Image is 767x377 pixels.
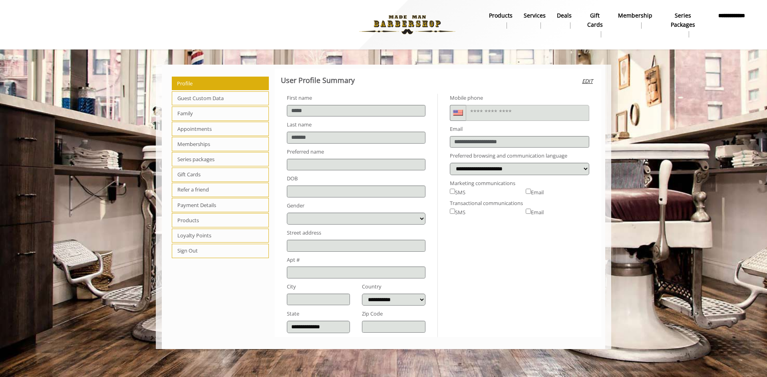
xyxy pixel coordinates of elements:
b: Membership [618,11,652,20]
b: products [489,11,513,20]
a: Productsproducts [483,10,518,31]
b: Services [524,11,546,20]
i: Edit [582,77,593,85]
a: MembershipMembership [612,10,658,31]
b: Deals [557,11,572,20]
b: User Profile Summary [281,75,355,85]
span: Loyalty Points [172,229,269,243]
b: gift cards [583,11,607,29]
span: Refer a friend [172,183,269,197]
span: Family [172,107,269,121]
span: Guest Custom Data [172,91,269,106]
span: Appointments [172,122,269,136]
span: Memberships [172,137,269,151]
a: ServicesServices [518,10,551,31]
span: Products [172,213,269,227]
a: Series packagesSeries packages [658,10,708,39]
span: Profile [172,77,269,90]
span: Sign Out [172,244,269,258]
span: Payment Details [172,198,269,212]
a: DealsDeals [551,10,577,31]
a: Gift cardsgift cards [577,10,613,39]
span: Series packages [172,152,269,166]
button: Edit user profile [580,69,595,94]
span: Gift Cards [172,168,269,182]
img: Made Man Barbershop logo [352,3,462,47]
b: Series packages [664,11,702,29]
